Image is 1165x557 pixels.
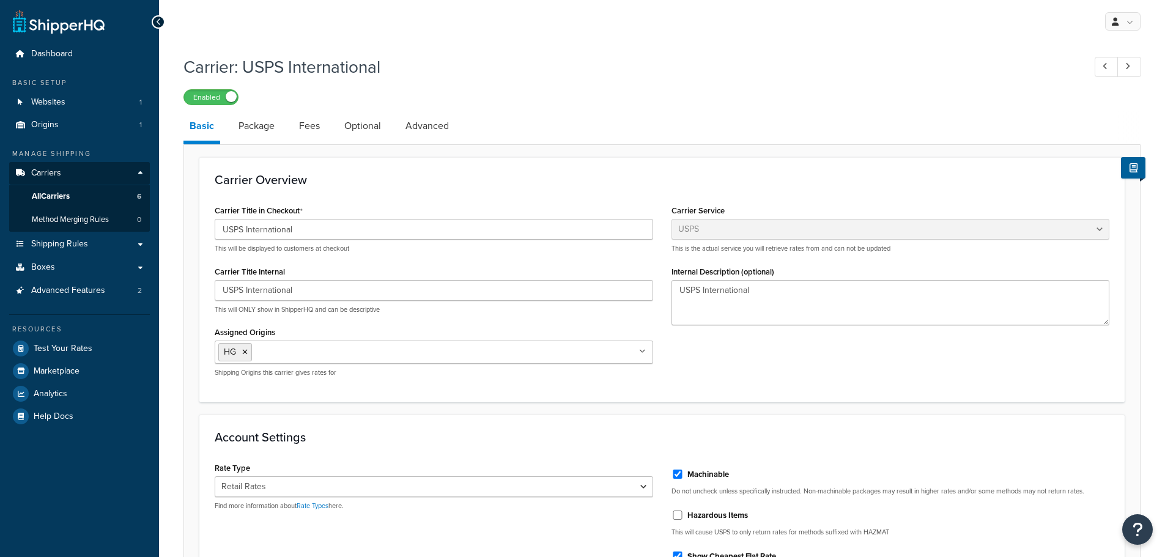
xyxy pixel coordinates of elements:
span: Carriers [31,168,61,179]
span: Analytics [34,389,67,399]
span: Test Your Rates [34,344,92,354]
p: This is the actual service you will retrieve rates from and can not be updated [671,244,1110,253]
li: Carriers [9,162,150,232]
span: 0 [137,215,141,225]
h3: Carrier Overview [215,173,1109,186]
a: Fees [293,111,326,141]
label: Rate Type [215,463,250,473]
label: Machinable [687,469,729,480]
a: Dashboard [9,43,150,65]
span: Advanced Features [31,286,105,296]
span: Shipping Rules [31,239,88,249]
span: Help Docs [34,411,73,422]
span: All Carriers [32,191,70,202]
span: Boxes [31,262,55,273]
a: Basic [183,111,220,144]
label: Carrier Title Internal [215,267,285,276]
p: This will be displayed to customers at checkout [215,244,653,253]
a: Help Docs [9,405,150,427]
button: Show Help Docs [1121,157,1145,179]
p: This will ONLY show in ShipperHQ and can be descriptive [215,305,653,314]
label: Hazardous Items [687,510,748,521]
span: Origins [31,120,59,130]
span: 6 [137,191,141,202]
span: HG [224,345,236,358]
a: Websites1 [9,91,150,114]
span: 1 [139,97,142,108]
a: Method Merging Rules0 [9,208,150,231]
p: Find more information about here. [215,501,653,511]
a: Next Record [1117,57,1141,77]
h3: Account Settings [215,430,1109,444]
a: Rate Types [297,501,328,511]
li: Method Merging Rules [9,208,150,231]
a: Test Your Rates [9,338,150,360]
a: Advanced Features2 [9,279,150,302]
label: Carrier Title in Checkout [215,206,303,216]
li: Origins [9,114,150,136]
a: Analytics [9,383,150,405]
div: Manage Shipping [9,149,150,159]
a: Previous Record [1095,57,1119,77]
a: Marketplace [9,360,150,382]
a: Package [232,111,281,141]
label: Internal Description (optional) [671,267,774,276]
span: Dashboard [31,49,73,59]
a: Shipping Rules [9,233,150,256]
span: Marketplace [34,366,80,377]
a: AllCarriers6 [9,185,150,208]
label: Enabled [184,90,238,105]
p: Shipping Origins this carrier gives rates for [215,368,653,377]
li: Websites [9,91,150,114]
span: Method Merging Rules [32,215,109,225]
div: Resources [9,324,150,334]
p: This will cause USPS to only return rates for methods suffixed with HAZMAT [671,528,1110,537]
a: Boxes [9,256,150,279]
button: Open Resource Center [1122,514,1153,545]
span: Websites [31,97,65,108]
textarea: USPS International [671,280,1110,325]
a: Advanced [399,111,455,141]
li: Advanced Features [9,279,150,302]
div: Basic Setup [9,78,150,88]
a: Origins1 [9,114,150,136]
span: 1 [139,120,142,130]
label: Assigned Origins [215,328,275,337]
label: Carrier Service [671,206,725,215]
span: 2 [138,286,142,296]
p: Do not uncheck unless specifically instructed. Non-machinable packages may result in higher rates... [671,487,1110,496]
a: Optional [338,111,387,141]
a: Carriers [9,162,150,185]
h1: Carrier: USPS International [183,55,1072,79]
